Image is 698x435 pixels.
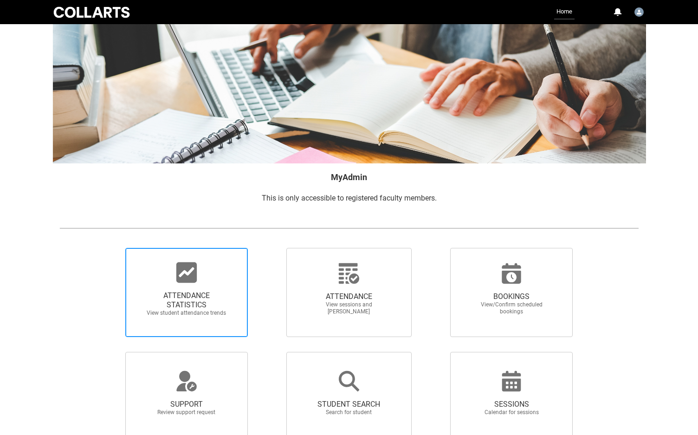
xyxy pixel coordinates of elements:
[632,4,646,19] button: User Profile Sabrina.Schmid
[59,171,639,183] h2: MyAdmin
[471,292,552,301] span: BOOKINGS
[308,409,390,416] span: Search for student
[554,5,575,19] a: Home
[308,301,390,315] span: View sessions and [PERSON_NAME]
[146,310,227,317] span: View student attendance trends
[146,400,227,409] span: SUPPORT
[634,7,644,17] img: Sabrina.Schmid
[308,292,390,301] span: ATTENDANCE
[308,400,390,409] span: STUDENT SEARCH
[146,291,227,310] span: ATTENDANCE STATISTICS
[262,194,437,202] span: This is only accessible to registered faculty members.
[471,301,552,315] span: View/Confirm scheduled bookings
[59,223,639,233] img: REDU_GREY_LINE
[471,400,552,409] span: SESSIONS
[471,409,552,416] span: Calendar for sessions
[146,409,227,416] span: Review support request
